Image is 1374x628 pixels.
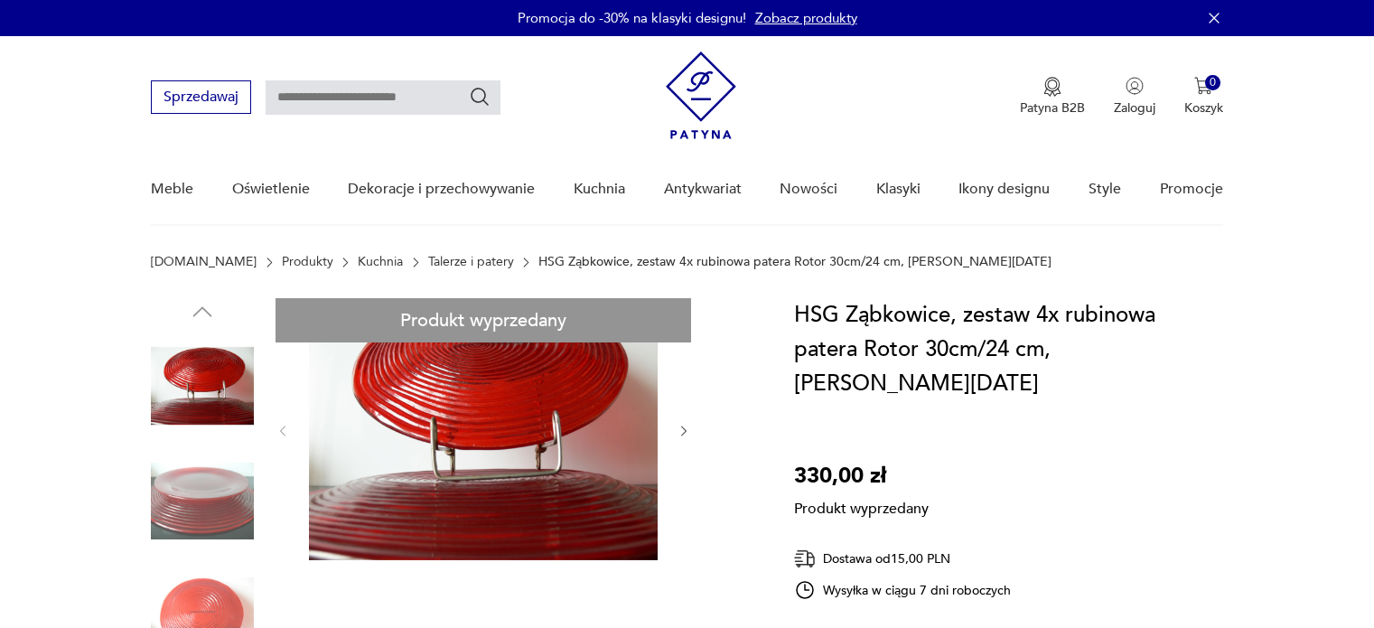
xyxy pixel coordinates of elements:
a: Ikona medaluPatyna B2B [1020,77,1085,117]
img: Ikona medalu [1043,77,1061,97]
p: Patyna B2B [1020,99,1085,117]
a: Meble [151,155,193,224]
button: Patyna B2B [1020,77,1085,117]
button: Szukaj [469,86,491,108]
a: [DOMAIN_NAME] [151,255,257,269]
img: Ikona dostawy [794,548,816,570]
a: Kuchnia [358,255,403,269]
a: Kuchnia [574,155,625,224]
div: Wysyłka w ciągu 7 dni roboczych [794,579,1011,601]
p: 330,00 zł [794,459,929,493]
a: Zobacz produkty [755,9,857,27]
a: Promocje [1160,155,1223,224]
p: Zaloguj [1114,99,1155,117]
p: HSG Ząbkowice, zestaw 4x rubinowa patera Rotor 30cm/24 cm, [PERSON_NAME][DATE] [538,255,1052,269]
a: Dekoracje i przechowywanie [348,155,535,224]
div: 0 [1205,75,1220,90]
a: Talerze i patery [428,255,514,269]
h1: HSG Ząbkowice, zestaw 4x rubinowa patera Rotor 30cm/24 cm, [PERSON_NAME][DATE] [794,298,1223,401]
div: Dostawa od 15,00 PLN [794,548,1011,570]
img: Patyna - sklep z meblami i dekoracjami vintage [666,52,736,139]
img: Ikona koszyka [1194,77,1212,95]
a: Sprzedawaj [151,92,251,105]
a: Antykwariat [664,155,742,224]
p: Promocja do -30% na klasyki designu! [518,9,746,27]
a: Oświetlenie [232,155,310,224]
a: Produkty [282,255,333,269]
a: Ikony designu [958,155,1050,224]
button: Zaloguj [1114,77,1155,117]
p: Produkt wyprzedany [794,493,929,519]
img: Ikonka użytkownika [1126,77,1144,95]
button: 0Koszyk [1184,77,1223,117]
p: Koszyk [1184,99,1223,117]
a: Style [1089,155,1121,224]
button: Sprzedawaj [151,80,251,114]
a: Nowości [780,155,837,224]
a: Klasyki [876,155,921,224]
